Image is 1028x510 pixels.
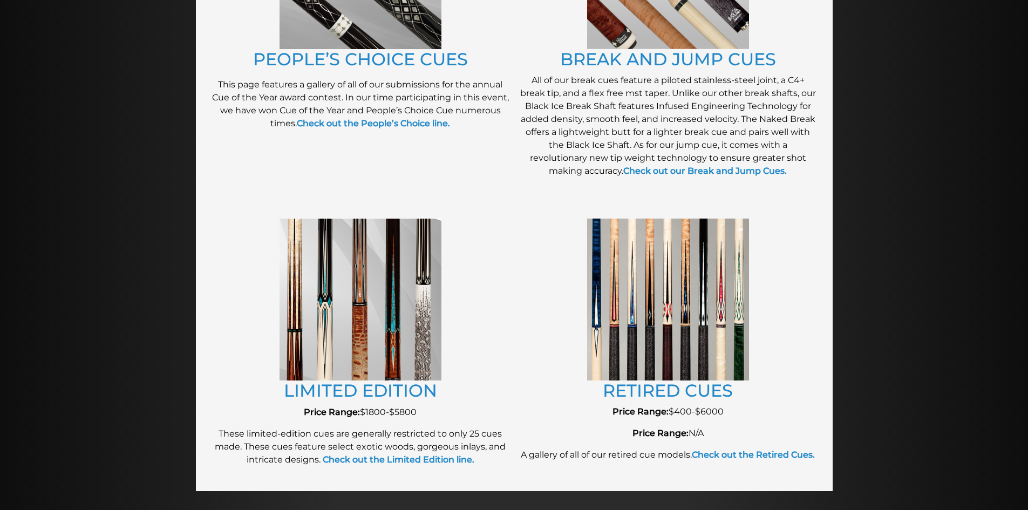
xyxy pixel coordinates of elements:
strong: Check out the Limited Edition line. [323,454,474,465]
a: Check out the Retired Cues. [692,450,815,460]
p: This page features a gallery of all of our submissions for the annual Cue of the Year award conte... [212,78,509,130]
strong: Price Range: [632,428,689,438]
p: These limited-edition cues are generally restricted to only 25 cues made. These cues feature sele... [212,427,509,466]
a: Check out the Limited Edition line. [321,454,474,465]
a: Check out our Break and Jump Cues. [623,166,787,176]
p: N/A [520,427,816,440]
a: BREAK AND JUMP CUES [560,49,776,70]
a: PEOPLE’S CHOICE CUES [253,49,468,70]
strong: Price Range: [304,407,360,417]
p: All of our break cues feature a piloted stainless-steel joint, a C4+ break tip, and a flex free m... [520,74,816,178]
p: A gallery of all of our retired cue models. [520,448,816,461]
a: Check out the People’s Choice line. [297,118,450,128]
strong: Price Range: [612,406,669,417]
p: $400-$6000 [520,405,816,418]
a: RETIRED CUES [603,380,733,401]
p: $1800-$5800 [212,406,509,419]
a: LIMITED EDITION [284,380,437,401]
